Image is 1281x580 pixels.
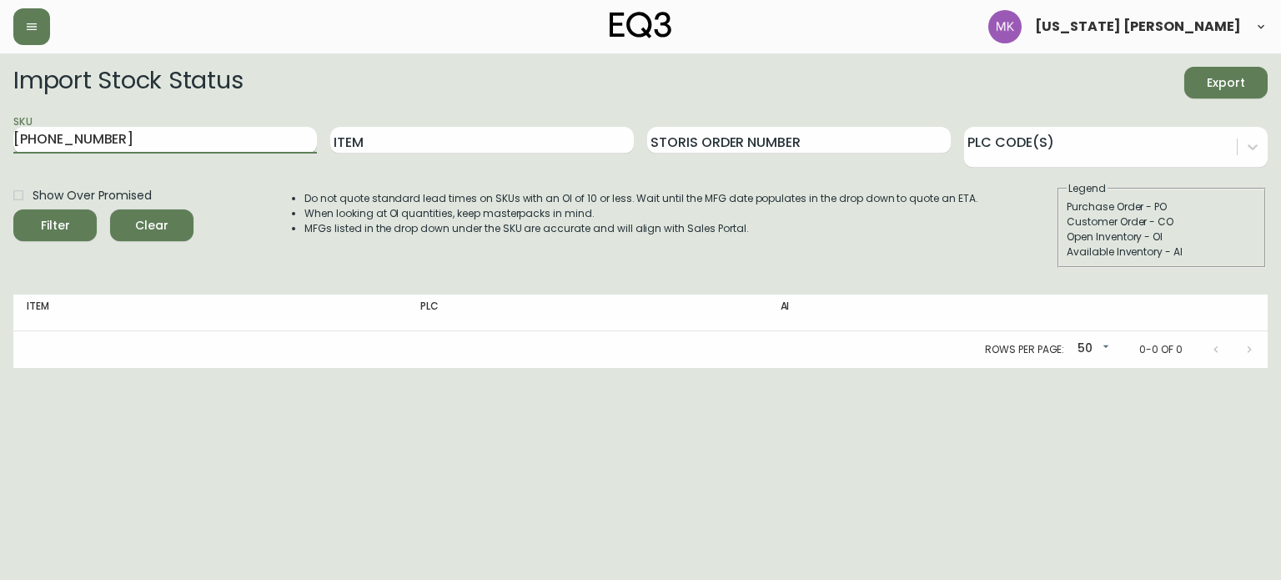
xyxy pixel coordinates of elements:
p: 0-0 of 0 [1139,342,1183,357]
th: Item [13,295,407,331]
legend: Legend [1067,181,1108,196]
span: Show Over Promised [33,187,152,204]
h2: Import Stock Status [13,67,243,98]
div: Purchase Order - PO [1067,199,1257,214]
li: When looking at OI quantities, keep masterpacks in mind. [304,206,978,221]
button: Filter [13,209,97,241]
span: [US_STATE] [PERSON_NAME] [1035,20,1241,33]
span: Export [1198,73,1254,93]
span: Clear [123,215,180,236]
button: Export [1184,67,1268,98]
div: Filter [41,215,70,236]
img: logo [610,12,671,38]
th: PLC [407,295,767,331]
button: Clear [110,209,193,241]
div: Customer Order - CO [1067,214,1257,229]
div: Available Inventory - AI [1067,245,1257,260]
div: 50 [1071,335,1113,363]
li: Do not quote standard lead times on SKUs with an OI of 10 or less. Wait until the MFG date popula... [304,191,978,206]
div: Open Inventory - OI [1067,229,1257,245]
img: ea5e0531d3ed94391639a5d1768dbd68 [988,10,1022,43]
p: Rows per page: [985,342,1064,357]
th: AI [767,295,1054,331]
li: MFGs listed in the drop down under the SKU are accurate and will align with Sales Portal. [304,221,978,236]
